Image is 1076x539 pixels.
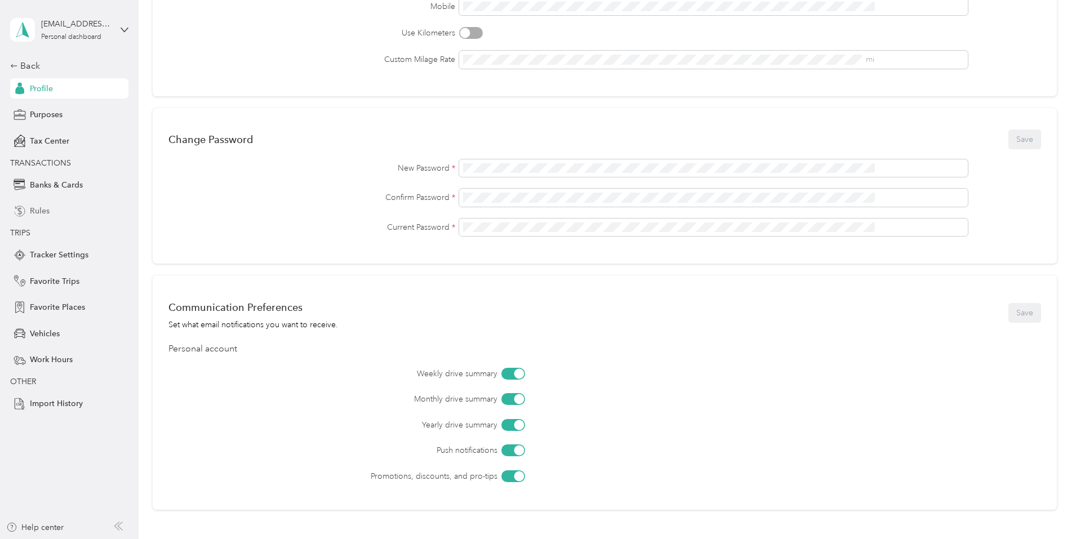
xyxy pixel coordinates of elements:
[866,55,874,64] span: mi
[168,54,455,65] label: Custom Milage Rate
[168,162,455,174] label: New Password
[41,34,101,41] div: Personal dashboard
[30,83,53,95] span: Profile
[10,59,123,73] div: Back
[168,191,455,203] label: Confirm Password
[30,109,63,121] span: Purposes
[41,18,112,30] div: [EMAIL_ADDRESS][DOMAIN_NAME]
[232,393,497,405] label: Monthly drive summary
[30,354,73,366] span: Work Hours
[30,179,83,191] span: Banks & Cards
[30,301,85,313] span: Favorite Places
[168,133,253,145] div: Change Password
[10,228,30,238] span: TRIPS
[232,444,497,456] label: Push notifications
[30,398,83,409] span: Import History
[1013,476,1076,539] iframe: Everlance-gr Chat Button Frame
[30,249,88,261] span: Tracker Settings
[6,522,64,533] button: Help center
[30,205,50,217] span: Rules
[30,275,79,287] span: Favorite Trips
[30,328,60,340] span: Vehicles
[10,377,36,386] span: OTHER
[168,221,455,233] label: Current Password
[10,158,71,168] span: TRANSACTIONS
[232,470,497,482] label: Promotions, discounts, and pro-tips
[232,368,497,380] label: Weekly drive summary
[168,319,338,331] div: Set what email notifications you want to receive.
[30,135,69,147] span: Tax Center
[168,27,455,39] label: Use Kilometers
[232,419,497,431] label: Yearly drive summary
[168,342,1041,356] div: Personal account
[168,1,455,12] label: Mobile
[168,301,338,313] div: Communication Preferences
